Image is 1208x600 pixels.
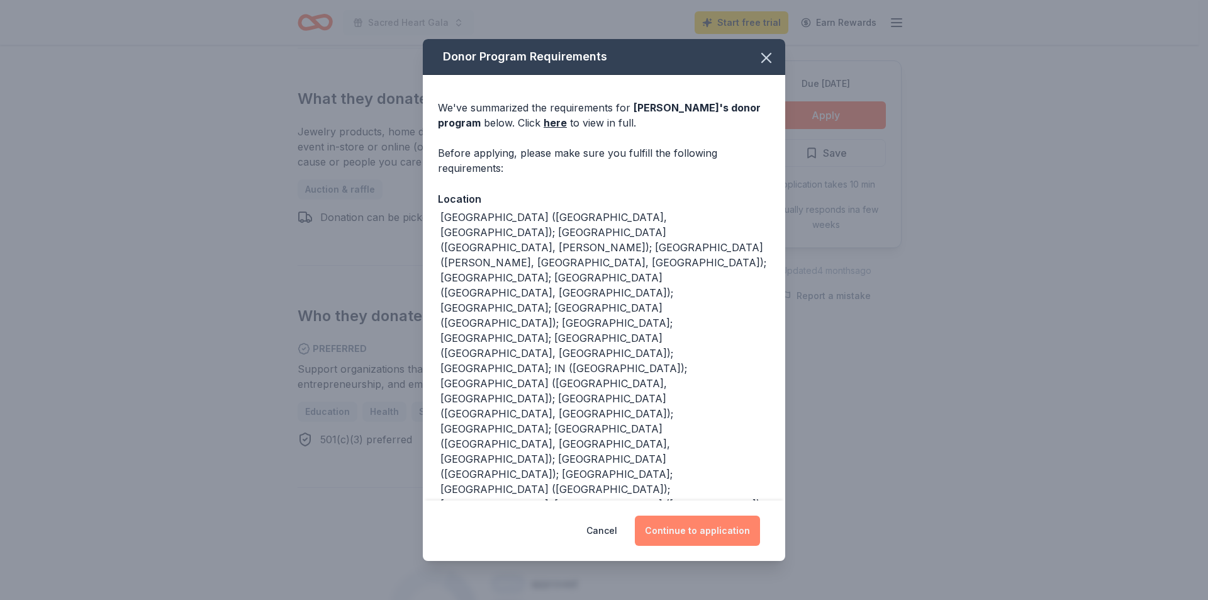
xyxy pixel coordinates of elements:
button: Cancel [586,516,617,546]
a: here [544,115,567,130]
div: Before applying, please make sure you fulfill the following requirements: [438,145,770,176]
button: Continue to application [635,516,760,546]
div: We've summarized the requirements for below. Click to view in full. [438,100,770,130]
div: Location [438,191,770,207]
div: Donor Program Requirements [423,39,785,75]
